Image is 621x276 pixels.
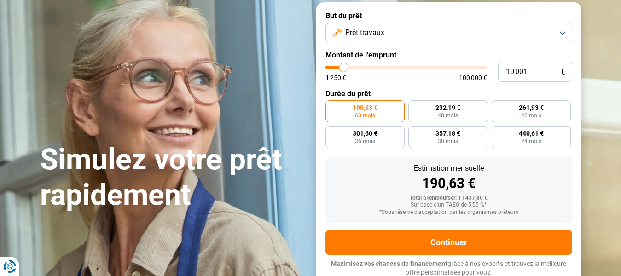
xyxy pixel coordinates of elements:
[521,138,541,144] span: 24 mois
[331,260,447,267] span: Maximisez vos chances de financement
[333,177,565,190] div: 190,63 €
[333,202,565,208] div: Sur base d'un TAEG de 5,55 %*
[40,142,305,213] h1: Simulez votre prêt rapidement
[435,130,460,137] span: 357,18 €
[325,11,572,20] label: But du prêt
[353,130,377,137] span: 301,60 €
[333,165,565,172] div: Estimation mensuelle
[355,113,375,118] span: 60 mois
[355,138,375,144] span: 36 mois
[438,138,458,144] span: 30 mois
[459,75,487,81] span: 100 000 €
[438,113,458,118] span: 48 mois
[521,113,541,118] span: 42 mois
[325,89,572,98] label: Durée du prêt
[325,51,572,59] label: Montant de l'emprunt
[325,23,572,43] button: Prêt travaux
[333,209,565,216] div: *Sous réserve d'acceptation par les organismes prêteurs
[519,104,544,111] span: 261,93 €
[345,28,384,38] span: Prêt travaux
[325,230,572,255] button: Continuer
[325,75,346,81] span: 1 250 €
[561,68,565,76] span: €
[435,104,460,111] span: 232,19 €
[333,195,565,201] div: Total à rembourser: 11 437,80 €
[519,130,544,137] span: 440,61 €
[353,104,377,111] span: 190,63 €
